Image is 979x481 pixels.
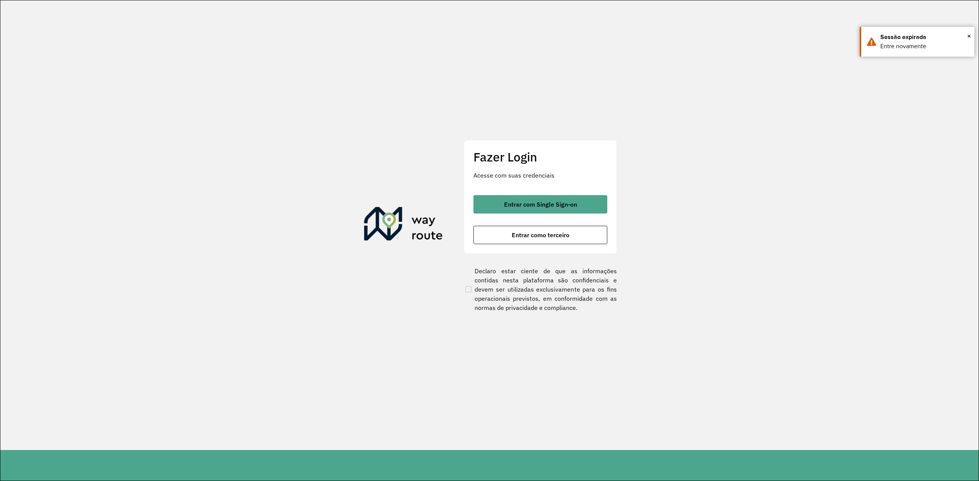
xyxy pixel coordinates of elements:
span: Entrar como terceiro [512,232,569,238]
img: Roteirizador AmbevTech [364,207,443,244]
div: Sessão expirada [880,33,969,42]
span: × [967,30,971,42]
label: Declaro estar ciente de que as informações contidas nesta plataforma são confidenciais e devem se... [464,266,617,312]
button: Close [967,30,971,42]
h2: Fazer Login [473,150,607,164]
span: Entrar com Single Sign-on [504,201,577,207]
button: button [473,226,607,244]
p: Acesse com suas credenciais [473,171,607,180]
div: Entre novamente [880,42,969,51]
button: button [473,195,607,214]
